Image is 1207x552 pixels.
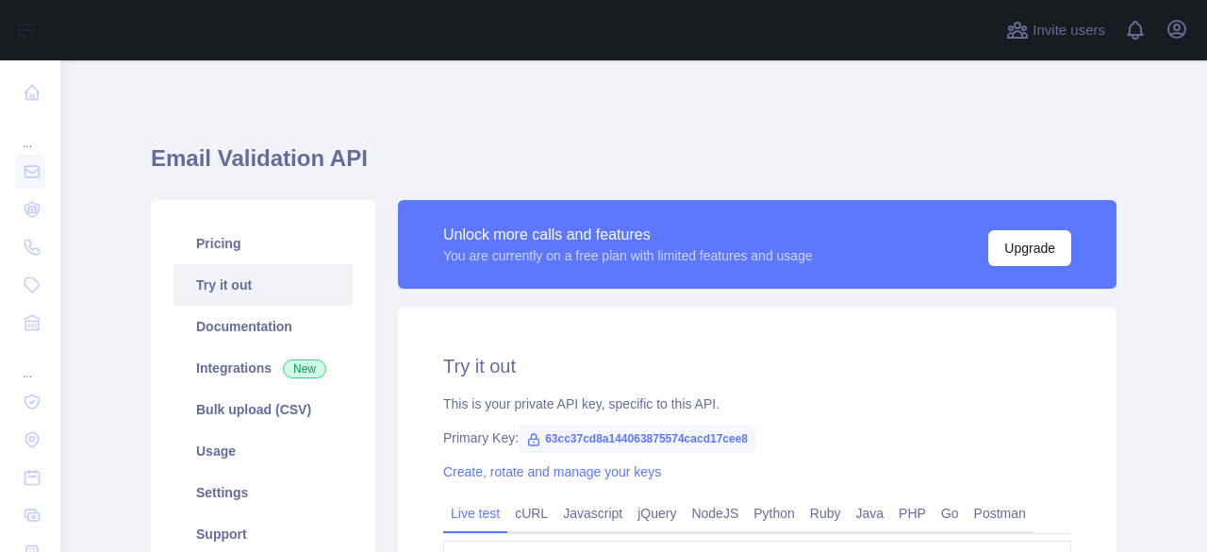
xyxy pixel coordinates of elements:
[174,389,353,430] a: Bulk upload (CSV)
[684,498,746,528] a: NodeJS
[507,498,555,528] a: cURL
[934,498,967,528] a: Go
[967,498,1033,528] a: Postman
[174,306,353,347] a: Documentation
[443,353,1071,379] h2: Try it out
[891,498,934,528] a: PHP
[15,343,45,381] div: ...
[174,347,353,389] a: Integrations New
[151,143,1116,189] h1: Email Validation API
[1033,20,1105,42] span: Invite users
[849,498,892,528] a: Java
[630,498,684,528] a: jQuery
[283,360,326,378] span: New
[746,498,802,528] a: Python
[519,425,755,453] span: 63cc37cd8a144063875574cacd17cee8
[1002,15,1109,45] button: Invite users
[15,113,45,151] div: ...
[802,498,849,528] a: Ruby
[174,223,353,264] a: Pricing
[555,498,630,528] a: Javascript
[443,224,813,246] div: Unlock more calls and features
[174,472,353,513] a: Settings
[988,230,1071,266] button: Upgrade
[443,464,661,479] a: Create, rotate and manage your keys
[443,428,1071,447] div: Primary Key:
[443,498,507,528] a: Live test
[174,430,353,472] a: Usage
[443,394,1071,413] div: This is your private API key, specific to this API.
[443,246,813,265] div: You are currently on a free plan with limited features and usage
[174,264,353,306] a: Try it out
